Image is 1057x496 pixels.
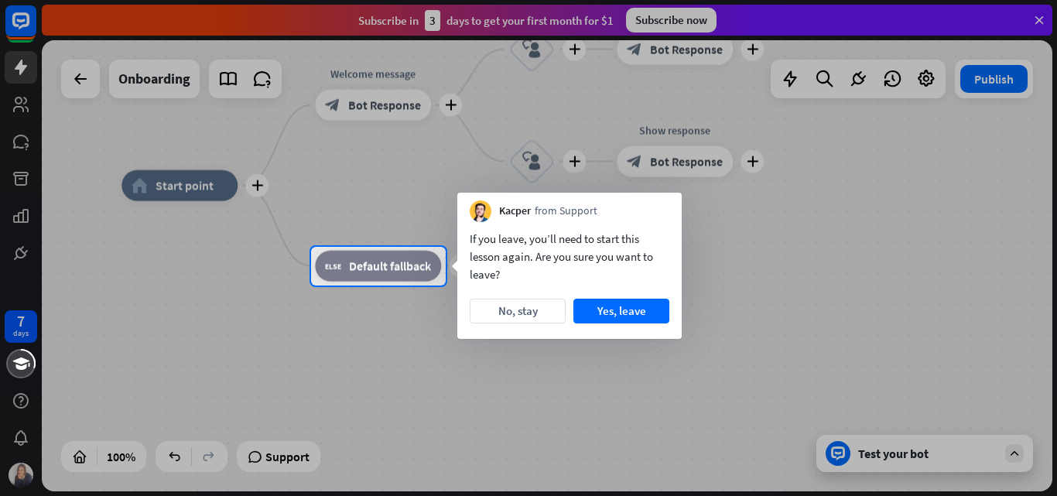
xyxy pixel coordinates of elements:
[349,258,431,274] span: Default fallback
[12,6,59,53] button: Open LiveChat chat widget
[535,204,597,219] span: from Support
[573,299,669,323] button: Yes, leave
[499,204,531,219] span: Kacper
[470,230,669,283] div: If you leave, you’ll need to start this lesson again. Are you sure you want to leave?
[470,299,566,323] button: No, stay
[325,258,341,274] i: block_fallback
